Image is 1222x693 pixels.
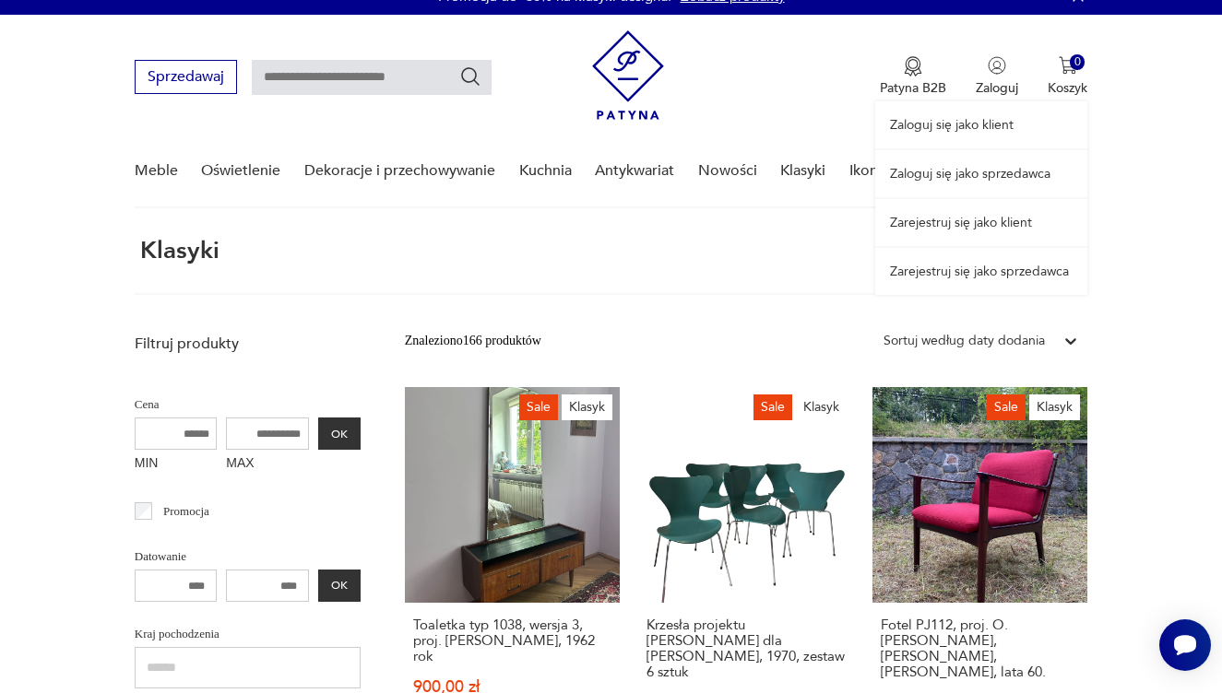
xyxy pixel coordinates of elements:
[698,135,757,206] a: Nowości
[318,570,361,602] button: OK
[875,101,1087,148] a: Zaloguj się jako klient
[413,617,612,664] h3: Toaletka typ 1038, wersja 3, proj. [PERSON_NAME], 1962 rok
[135,450,218,479] label: MIN
[780,135,825,206] a: Klasyki
[135,624,361,644] p: Kraj pochodzenia
[135,394,361,415] p: Cena
[592,30,664,120] img: Patyna - sklep z meblami i dekoracjami vintage
[884,331,1045,351] div: Sortuj według daty dodania
[875,150,1087,197] a: Zaloguj się jako sprzedawca
[1159,619,1211,671] iframe: Smartsupp widget button
[318,417,361,450] button: OK
[459,65,481,88] button: Szukaj
[875,248,1087,295] a: Zarejestruj się jako sprzedawca
[875,199,1087,246] a: Zarejestruj się jako klient
[226,450,309,479] label: MAX
[595,135,674,206] a: Antykwariat
[881,617,1080,680] h3: Fotel PJ112, proj. O.[PERSON_NAME], [PERSON_NAME], [PERSON_NAME], lata 60.
[304,135,495,206] a: Dekoracje i przechowywanie
[519,135,572,206] a: Kuchnia
[135,546,361,567] p: Datowanie
[849,135,943,206] a: Ikony designu
[201,135,280,206] a: Oświetlenie
[405,331,541,351] div: Znaleziono 166 produktów
[135,135,178,206] a: Meble
[135,60,237,94] button: Sprzedawaj
[135,238,219,264] h1: Klasyki
[135,334,361,354] p: Filtruj produkty
[163,501,209,522] p: Promocja
[135,72,237,85] a: Sprzedawaj
[647,617,846,680] h3: Krzesła projektu [PERSON_NAME] dla [PERSON_NAME], 1970, zestaw 6 sztuk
